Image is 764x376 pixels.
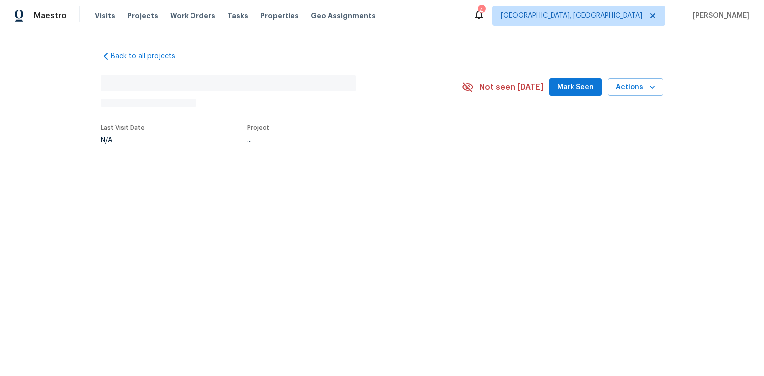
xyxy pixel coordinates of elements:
button: Actions [608,78,663,96]
span: Actions [616,81,655,94]
span: Visits [95,11,115,21]
div: 4 [478,6,485,16]
div: N/A [101,137,145,144]
span: [PERSON_NAME] [689,11,749,21]
span: Properties [260,11,299,21]
span: Tasks [227,12,248,19]
span: Mark Seen [557,81,594,94]
span: Work Orders [170,11,215,21]
button: Mark Seen [549,78,602,96]
span: Geo Assignments [311,11,376,21]
span: Last Visit Date [101,125,145,131]
a: Back to all projects [101,51,196,61]
span: Not seen [DATE] [479,82,543,92]
span: Maestro [34,11,67,21]
span: [GEOGRAPHIC_DATA], [GEOGRAPHIC_DATA] [501,11,642,21]
span: Projects [127,11,158,21]
span: Project [247,125,269,131]
div: ... [247,137,438,144]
